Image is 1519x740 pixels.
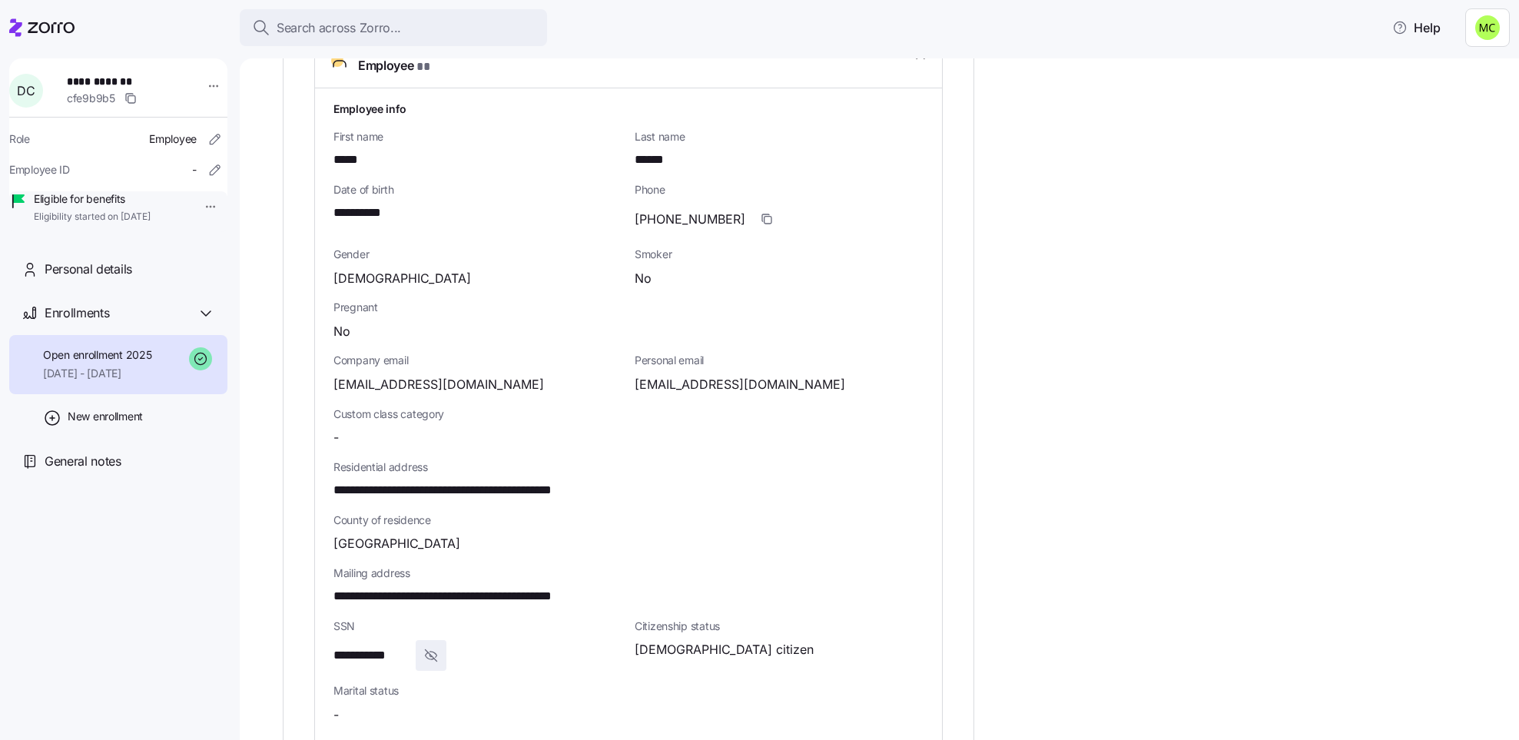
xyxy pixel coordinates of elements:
[635,640,814,659] span: [DEMOGRAPHIC_DATA] citizen
[333,322,350,341] span: No
[333,705,339,725] span: -
[333,407,622,422] span: Custom class category
[635,619,924,634] span: Citizenship status
[333,269,471,288] span: [DEMOGRAPHIC_DATA]
[333,534,460,553] span: [GEOGRAPHIC_DATA]
[43,347,151,363] span: Open enrollment 2025
[635,182,924,197] span: Phone
[45,452,121,471] span: General notes
[333,566,924,581] span: Mailing address
[43,366,151,381] span: [DATE] - [DATE]
[34,211,151,224] span: Eligibility started on [DATE]
[149,131,197,147] span: Employee
[9,131,30,147] span: Role
[1380,12,1453,43] button: Help
[333,182,622,197] span: Date of birth
[333,353,622,368] span: Company email
[333,101,924,117] h1: Employee info
[240,9,547,46] button: Search across Zorro...
[333,513,924,528] span: County of residence
[45,260,132,279] span: Personal details
[333,683,622,699] span: Marital status
[333,300,924,315] span: Pregnant
[635,210,745,229] span: [PHONE_NUMBER]
[635,375,845,394] span: [EMAIL_ADDRESS][DOMAIN_NAME]
[333,619,622,634] span: SSN
[45,304,109,323] span: Enrollments
[17,85,35,97] span: D C
[34,191,151,207] span: Eligible for benefits
[333,460,924,475] span: Residential address
[1475,15,1500,40] img: fb6fbd1e9160ef83da3948286d18e3ea
[67,91,115,106] span: cfe9b9b5
[635,129,924,144] span: Last name
[333,428,339,447] span: -
[635,269,652,288] span: No
[68,409,143,424] span: New enrollment
[192,162,197,178] span: -
[333,375,544,394] span: [EMAIL_ADDRESS][DOMAIN_NAME]
[1392,18,1441,37] span: Help
[277,18,401,38] span: Search across Zorro...
[635,353,924,368] span: Personal email
[333,129,622,144] span: First name
[333,247,622,262] span: Gender
[635,247,924,262] span: Smoker
[9,162,70,178] span: Employee ID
